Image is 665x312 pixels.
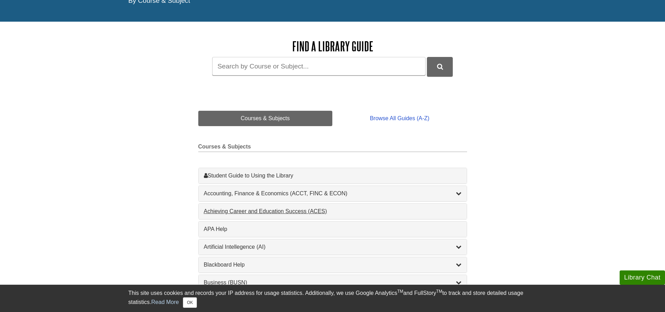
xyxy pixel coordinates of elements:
[204,189,461,198] a: Accounting, Finance & Economics (ACCT, FINC & ECON)
[198,144,467,152] h2: Courses & Subjects
[212,57,426,75] input: Search by Course or Subject...
[204,278,461,287] a: Business (BUSN)
[204,207,461,216] a: Achieving Career and Education Success (ACES)
[436,289,442,294] sup: TM
[204,225,461,233] a: APA Help
[128,289,537,308] div: This site uses cookies and records your IP address for usage statistics. Additionally, we use Goo...
[204,261,461,269] a: Blackboard Help
[151,299,179,305] a: Read More
[620,270,665,285] button: Library Chat
[437,64,443,70] i: Search Library Guides
[198,39,467,53] h2: Find a Library Guide
[204,172,461,180] a: Student Guide to Using the Library
[332,111,467,126] a: Browse All Guides (A-Z)
[397,289,403,294] sup: TM
[183,297,197,308] button: Close
[198,111,333,126] a: Courses & Subjects
[204,243,461,251] a: Artificial Intellegence (AI)
[427,57,453,76] button: DU Library Guides Search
